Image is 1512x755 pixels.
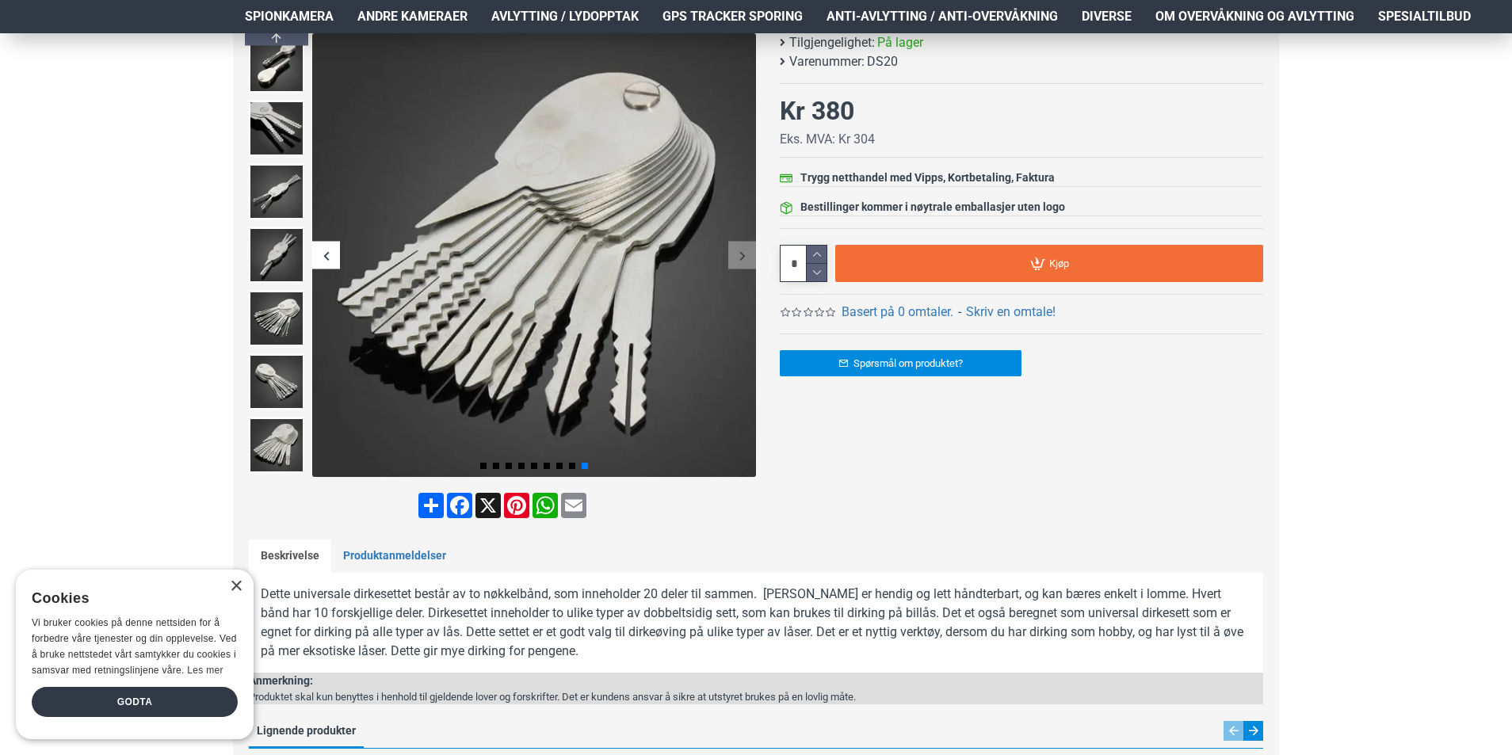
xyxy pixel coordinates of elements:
[249,101,304,156] img: Dirkesett med 20 deler i nøkkelbånd - SpyGadgets.no
[249,291,304,346] img: Dirkesett med 20 deler i nøkkelbånd - SpyGadgets.no
[187,665,223,676] a: Les mer, opens a new window
[531,493,559,518] a: WhatsApp
[867,52,898,71] span: DS20
[569,463,575,469] span: Go to slide 8
[32,582,227,616] div: Cookies
[1049,258,1069,269] span: Kjøp
[249,164,304,219] img: Dirkesett med 20 deler i nøkkelbånd - SpyGadgets.no
[32,687,238,717] div: Godta
[480,463,487,469] span: Go to slide 1
[842,303,953,322] a: Basert på 0 omtaler.
[1082,7,1132,26] span: Diverse
[789,33,875,52] b: Tilgjengelighet:
[249,227,304,283] img: Dirkesett med 20 deler i nøkkelbånd - SpyGadgets.no
[249,720,364,746] a: Lignende produkter
[249,540,331,573] a: Beskrivelse
[800,199,1065,215] div: Bestillinger kommer i nøytrale emballasjer uten logo
[32,617,237,675] span: Vi bruker cookies på denne nettsiden for å forbedre våre tjenester og din opplevelse. Ved å bruke...
[245,7,334,26] span: Spionkamera
[1224,721,1243,741] div: Previous slide
[312,33,756,477] img: Dirkesett med 20 deler i nøkkelbånd - SpyGadgets.no
[780,350,1021,376] a: Spørsmål om produktet?
[230,581,242,593] div: Close
[506,463,512,469] span: Go to slide 3
[559,493,588,518] a: Email
[958,304,961,319] b: -
[556,463,563,469] span: Go to slide 7
[491,7,639,26] span: Avlytting / Lydopptak
[493,463,499,469] span: Go to slide 2
[249,37,304,93] img: Dirkesett med 20 deler i nøkkelbånd - SpyGadgets.no
[789,52,865,71] b: Varenummer:
[417,493,445,518] a: Share
[1155,7,1354,26] span: Om overvåkning og avlytting
[331,540,458,573] a: Produktanmeldelser
[249,673,856,689] div: Anmerkning:
[1243,721,1263,741] div: Next slide
[445,493,474,518] a: Facebook
[531,463,537,469] span: Go to slide 5
[966,303,1056,322] a: Skriv en omtale!
[245,29,308,45] div: Previous slide
[662,7,803,26] span: GPS Tracker Sporing
[1378,7,1471,26] span: Spesialtilbud
[877,33,923,52] span: På lager
[582,463,588,469] span: Go to slide 9
[800,170,1055,186] div: Trygg netthandel med Vipps, Kortbetaling, Faktura
[249,418,304,473] img: Dirkesett med 20 deler i nøkkelbånd - SpyGadgets.no
[357,7,468,26] span: Andre kameraer
[312,242,340,269] div: Previous slide
[261,585,1251,661] p: Dette universale dirkesettet består av to nøkkelbånd, som inneholder 20 deler til sammen. [PERSON...
[249,354,304,410] img: Dirkesett med 20 deler i nøkkelbånd - SpyGadgets.no
[544,463,550,469] span: Go to slide 6
[249,689,856,705] div: Produktet skal kun benyttes i henhold til gjeldende lover og forskrifter. Det er kundens ansvar å...
[827,7,1058,26] span: Anti-avlytting / Anti-overvåkning
[780,92,854,130] div: Kr 380
[728,242,756,269] div: Next slide
[502,493,531,518] a: Pinterest
[518,463,525,469] span: Go to slide 4
[474,493,502,518] a: X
